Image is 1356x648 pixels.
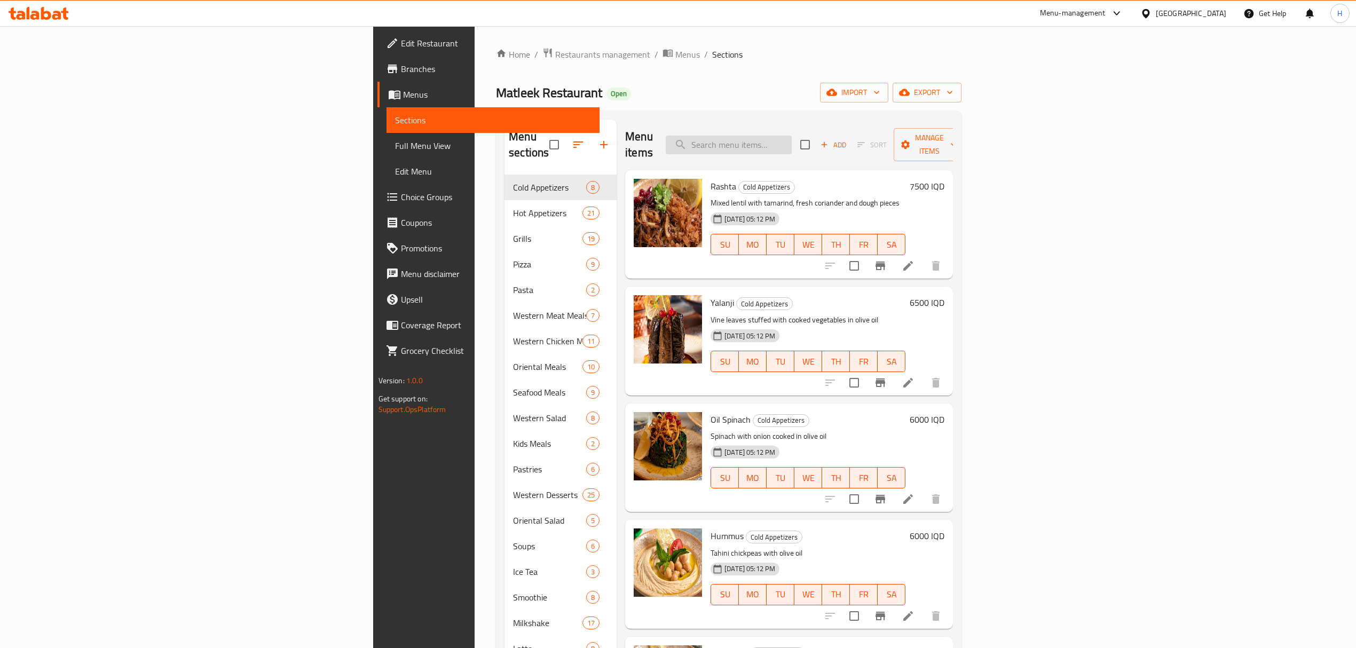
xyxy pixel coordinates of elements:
[513,309,586,322] div: Western Meat Meals
[586,412,600,424] div: items
[587,388,599,398] span: 9
[504,354,617,380] div: Oriental Meals10
[387,133,600,159] a: Full Menu View
[771,354,790,369] span: TU
[401,37,591,50] span: Edit Restaurant
[586,258,600,271] div: items
[666,136,792,154] input: search
[583,490,599,500] span: 25
[513,386,586,399] span: Seafood Meals
[923,603,949,629] button: delete
[878,584,905,605] button: SA
[739,234,767,255] button: MO
[504,431,617,456] div: Kids Meals2
[711,584,739,605] button: SU
[739,351,767,372] button: MO
[504,482,617,508] div: Western Desserts25
[513,181,586,194] span: Cold Appetizers
[868,486,893,512] button: Branch-specific-item
[655,48,658,61] li: /
[504,533,617,559] div: Soups6
[743,237,762,252] span: MO
[739,467,767,488] button: MO
[868,253,893,279] button: Branch-specific-item
[504,456,617,482] div: Pastries6
[843,255,865,277] span: Select to update
[401,216,591,229] span: Coupons
[513,437,586,450] span: Kids Meals
[377,56,600,82] a: Branches
[819,139,848,151] span: Add
[711,313,905,327] p: Vine leaves stuffed with cooked vegetables in olive oil
[634,295,702,363] img: Yalanji
[720,214,779,224] span: [DATE] 05:12 PM
[377,210,600,235] a: Coupons
[901,86,953,99] span: export
[625,129,653,161] h2: Menu items
[799,587,818,602] span: WE
[377,338,600,363] a: Grocery Checklist
[513,412,586,424] span: Western Salad
[583,362,599,372] span: 10
[565,132,591,157] span: Sort sections
[582,335,600,347] div: items
[711,295,734,311] span: Yalanji
[513,232,582,245] div: Grills
[850,584,878,605] button: FR
[850,467,878,488] button: FR
[816,137,850,153] button: Add
[878,351,905,372] button: SA
[799,470,818,486] span: WE
[513,463,586,476] div: Pastries
[513,514,586,527] div: Oriental Salad
[675,48,700,61] span: Menus
[377,287,600,312] a: Upsell
[395,114,591,127] span: Sections
[843,488,865,510] span: Select to update
[587,567,599,577] span: 3
[843,372,865,394] span: Select to update
[910,179,944,194] h6: 7500 IQD
[854,587,873,602] span: FR
[587,592,599,603] span: 8
[902,131,957,158] span: Manage items
[882,470,901,486] span: SA
[377,184,600,210] a: Choice Groups
[794,351,822,372] button: WE
[868,370,893,396] button: Branch-specific-item
[504,405,617,431] div: Western Salad8
[406,374,423,388] span: 1.0.0
[822,584,850,605] button: TH
[753,414,809,426] span: Cold Appetizers
[850,351,878,372] button: FR
[513,591,586,604] span: Smoothie
[794,467,822,488] button: WE
[822,234,850,255] button: TH
[513,283,586,296] span: Pasta
[902,610,914,622] a: Edit menu item
[591,132,617,157] button: Add section
[586,565,600,578] div: items
[401,242,591,255] span: Promotions
[587,439,599,449] span: 2
[586,283,600,296] div: items
[504,559,617,584] div: Ice Tea3
[401,191,591,203] span: Choice Groups
[586,514,600,527] div: items
[767,467,794,488] button: TU
[1040,7,1106,20] div: Menu-management
[586,386,600,399] div: items
[513,335,582,347] span: Western Chicken Meals
[923,370,949,396] button: delete
[504,584,617,610] div: Smoothie8
[582,207,600,219] div: items
[504,277,617,303] div: Pasta2
[715,354,735,369] span: SU
[504,328,617,354] div: Western Chicken Meals11
[513,207,582,219] span: Hot Appetizers
[850,137,894,153] span: Select section first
